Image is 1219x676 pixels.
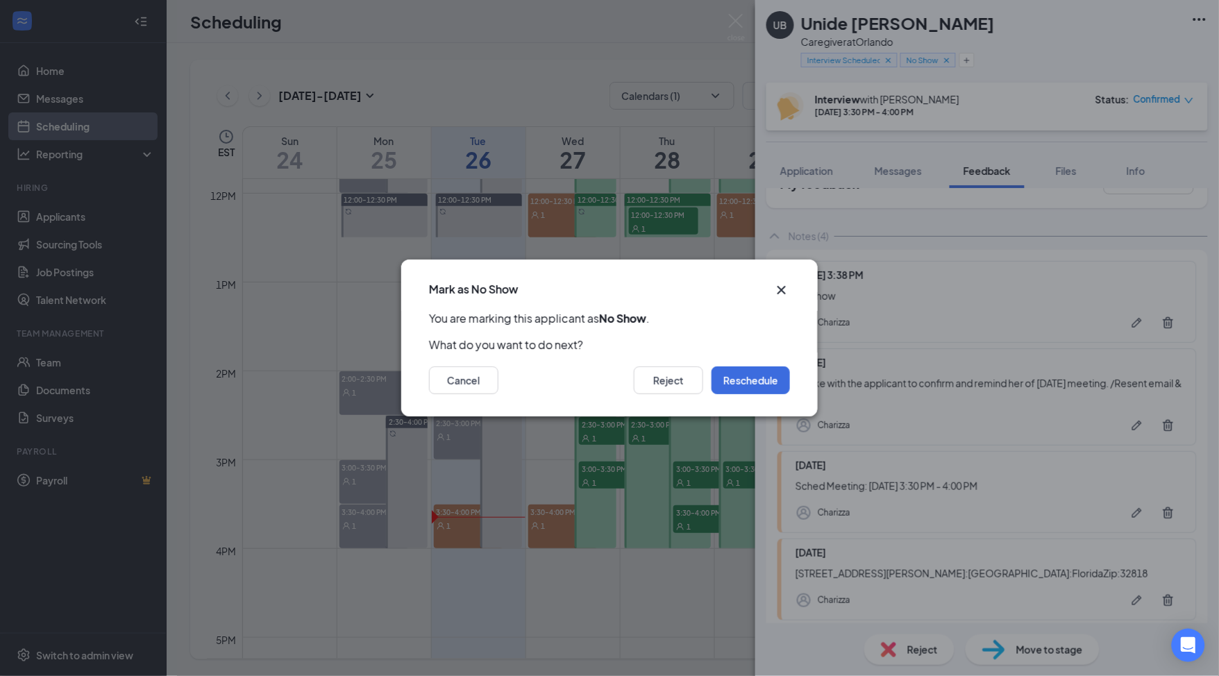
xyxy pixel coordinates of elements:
[634,366,703,394] button: Reject
[773,282,790,298] button: Close
[712,366,790,394] button: Reschedule
[599,311,646,326] b: No Show
[429,282,519,297] h3: Mark as No Show
[429,337,790,353] p: What do you want to do next?
[1172,629,1205,662] div: Open Intercom Messenger
[429,311,790,326] p: You are marking this applicant as .
[429,366,498,394] button: Cancel
[773,282,790,298] svg: Cross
